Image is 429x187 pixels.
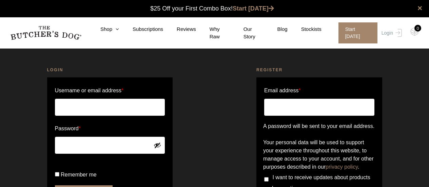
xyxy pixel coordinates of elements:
img: TBD_Cart-Empty.png [410,27,419,36]
h2: Register [256,67,382,73]
a: Subscriptions [119,25,163,33]
a: Login [380,22,402,43]
a: Our Story [230,25,264,41]
a: Why Raw [196,25,230,41]
p: A password will be sent to your email address. [263,122,375,130]
button: Show password [154,142,161,149]
label: Email address [264,85,301,96]
span: Remember me [61,172,97,177]
span: Start [DATE] [338,22,377,43]
input: Remember me [55,172,59,176]
a: Start [DATE] [332,22,380,43]
label: Username or email address [55,85,165,96]
a: Blog [264,25,288,33]
p: Your personal data will be used to support your experience throughout this website, to manage acc... [263,138,375,171]
a: Stockists [288,25,321,33]
a: close [417,4,422,12]
a: Start [DATE] [233,5,274,12]
a: Reviews [163,25,196,33]
h2: Login [47,67,173,73]
a: privacy policy [326,164,358,170]
div: 0 [414,25,421,32]
input: I want to receive updates about products and promotions. [264,177,269,182]
label: Password [55,123,165,134]
a: Shop [87,25,119,33]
